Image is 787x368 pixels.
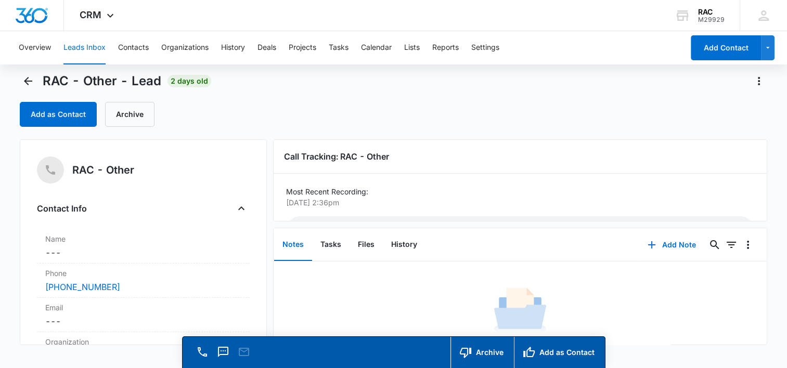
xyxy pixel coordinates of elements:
[63,31,106,64] button: Leads Inbox
[80,9,101,20] span: CRM
[105,102,154,127] button: Archive
[698,16,725,23] div: account id
[233,200,250,217] button: Close
[45,246,241,259] dd: ---
[37,332,250,366] div: Organization---
[286,197,748,208] p: [DATE] 2:36pm
[118,31,149,64] button: Contacts
[45,233,241,244] label: Name
[216,351,230,360] a: Text
[37,264,250,298] div: Phone[PHONE_NUMBER]
[698,8,725,16] div: account name
[216,345,230,359] button: Text
[284,150,756,163] h3: Call Tracking: RAC - Other
[20,73,36,89] button: Back
[195,345,210,359] button: Call
[637,232,706,257] button: Add Note
[43,73,161,89] span: RAC - Other - Lead
[432,31,459,64] button: Reports
[286,216,754,244] audio: Your browser does not support the audio tag.
[361,31,392,64] button: Calendar
[45,302,241,313] label: Email
[45,281,120,293] a: [PHONE_NUMBER]
[691,35,761,60] button: Add Contact
[740,236,756,253] button: Overflow Menu
[350,229,383,261] button: Files
[751,73,767,89] button: Actions
[383,229,425,261] button: History
[37,298,250,332] div: Email---
[221,31,245,64] button: History
[723,236,740,253] button: Filters
[706,236,723,253] button: Search...
[494,284,546,336] img: No Data
[404,31,420,64] button: Lists
[257,31,276,64] button: Deals
[514,337,605,368] button: Add as Contact
[329,31,349,64] button: Tasks
[45,268,241,279] label: Phone
[37,229,250,264] div: Name---
[45,336,241,347] label: Organization
[450,337,514,368] button: Archive
[45,315,241,327] dd: ---
[161,31,209,64] button: Organizations
[471,31,499,64] button: Settings
[286,186,754,197] p: Most Recent Recording:
[289,31,316,64] button: Projects
[274,229,312,261] button: Notes
[167,75,211,87] span: 2 days old
[37,202,87,215] h4: Contact Info
[195,351,210,360] a: Call
[20,102,97,127] button: Add as Contact
[312,229,350,261] button: Tasks
[72,162,134,178] h5: RAC - Other
[19,31,51,64] button: Overview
